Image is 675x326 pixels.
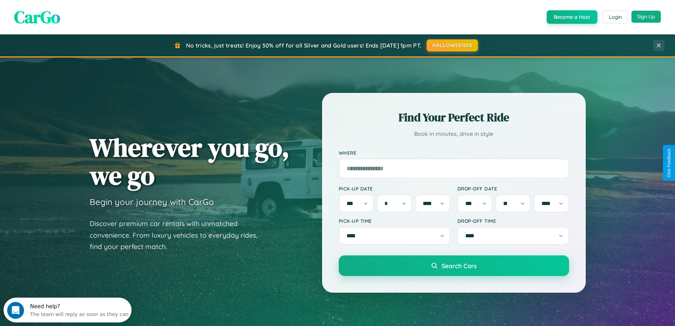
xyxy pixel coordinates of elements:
[90,197,214,207] h3: Begin your journey with CarGo
[339,129,569,139] p: Book in minutes, drive in style
[90,133,289,189] h1: Wherever you go, we go
[339,186,450,192] label: Pick-up Date
[14,5,60,29] span: CarGo
[339,110,569,125] h2: Find Your Perfect Ride
[666,149,671,177] div: Give Feedback
[27,12,125,19] div: The team will reply as soon as they can
[457,186,569,192] label: Drop-off Date
[186,42,421,49] span: No tricks, just treats! Enjoy 30% off for all Silver and Gold users! Ends [DATE] 1pm PT.
[603,11,628,23] button: Login
[4,298,131,322] iframe: Intercom live chat discovery launcher
[339,218,450,224] label: Pick-up Time
[3,3,132,22] div: Open Intercom Messenger
[27,6,125,12] div: Need help?
[339,255,569,276] button: Search Cars
[441,262,477,270] span: Search Cars
[427,39,478,51] button: HALLOWEEN30
[457,218,569,224] label: Drop-off Time
[547,10,597,24] button: Become a Host
[90,218,267,253] p: Discover premium car rentals with unmatched convenience. From luxury vehicles to everyday rides, ...
[7,302,24,319] iframe: Intercom live chat
[339,150,569,156] label: Where
[631,11,661,23] button: Sign Up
